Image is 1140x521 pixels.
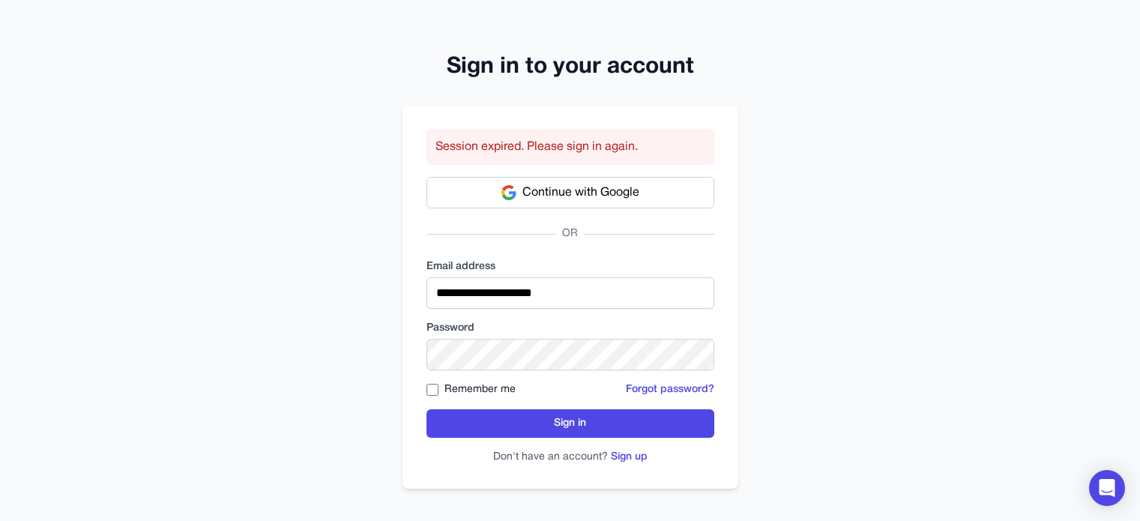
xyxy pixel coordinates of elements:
p: Don't have an account? [426,450,714,465]
button: Sign in [426,409,714,438]
img: Google [501,185,516,200]
div: Session expired. Please sign in again. [426,129,714,165]
span: Continue with Google [522,184,639,202]
button: Sign up [611,450,648,465]
div: Open Intercom Messenger [1089,470,1125,506]
button: Continue with Google [426,177,714,208]
button: Forgot password? [626,382,714,397]
label: Email address [426,259,714,274]
span: OR [556,226,584,241]
label: Remember me [444,382,516,397]
label: Password [426,321,714,336]
h2: Sign in to your account [402,54,738,81]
